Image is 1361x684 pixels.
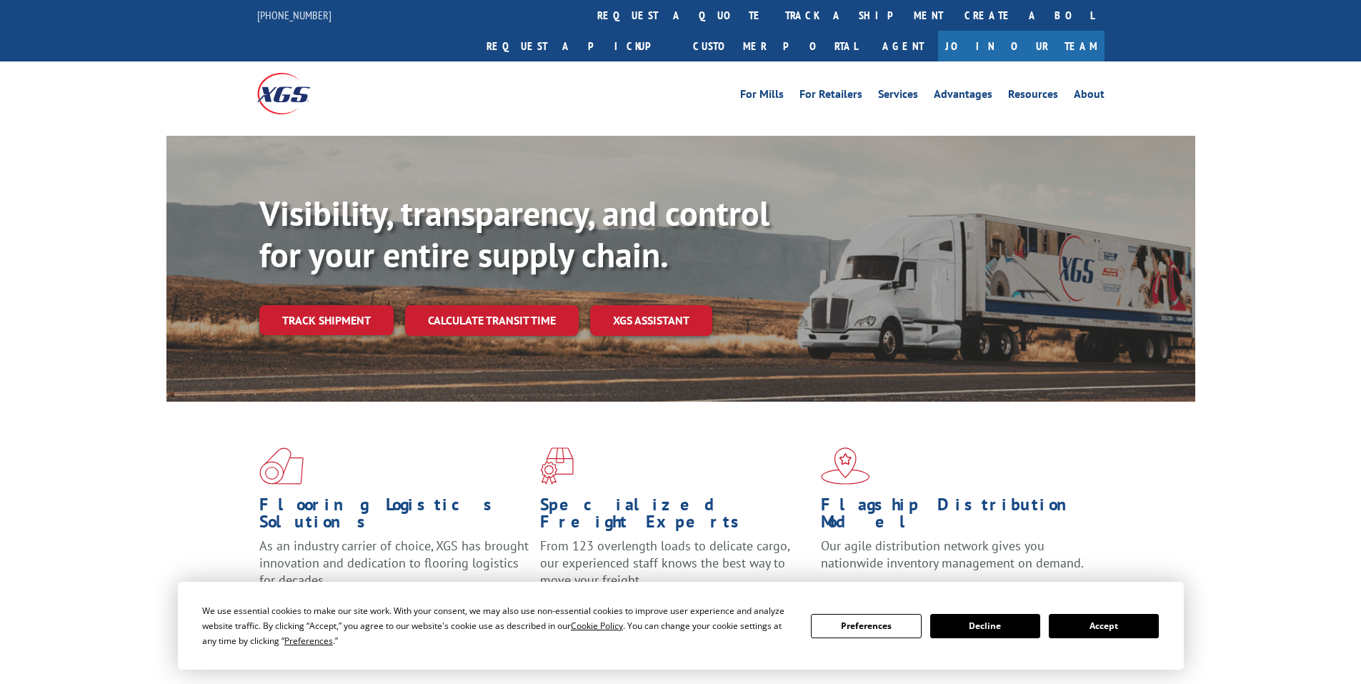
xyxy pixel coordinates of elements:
a: About [1074,89,1105,104]
button: Decline [930,614,1040,638]
a: [PHONE_NUMBER] [257,8,331,22]
span: Our agile distribution network gives you nationwide inventory management on demand. [821,537,1084,571]
img: xgs-icon-flagship-distribution-model-red [821,447,870,485]
a: For Mills [740,89,784,104]
a: Request a pickup [476,31,682,61]
a: For Retailers [799,89,862,104]
a: Track shipment [259,305,394,335]
button: Preferences [811,614,921,638]
a: Calculate transit time [405,305,579,336]
div: We use essential cookies to make our site work. With your consent, we may also use non-essential ... [202,603,794,648]
a: Agent [868,31,938,61]
span: Cookie Policy [571,620,623,632]
p: From 123 overlength loads to delicate cargo, our experienced staff knows the best way to move you... [540,537,810,601]
button: Accept [1049,614,1159,638]
span: Preferences [284,635,333,647]
div: Cookie Consent Prompt [178,582,1184,670]
h1: Specialized Freight Experts [540,496,810,537]
span: As an industry carrier of choice, XGS has brought innovation and dedication to flooring logistics... [259,537,529,588]
a: Advantages [934,89,992,104]
a: XGS ASSISTANT [590,305,712,336]
h1: Flagship Distribution Model [821,496,1091,537]
img: xgs-icon-total-supply-chain-intelligence-red [259,447,304,485]
h1: Flooring Logistics Solutions [259,496,529,537]
a: Customer Portal [682,31,868,61]
a: Join Our Team [938,31,1105,61]
a: Services [878,89,918,104]
a: Resources [1008,89,1058,104]
b: Visibility, transparency, and control for your entire supply chain. [259,191,769,277]
img: xgs-icon-focused-on-flooring-red [540,447,574,485]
